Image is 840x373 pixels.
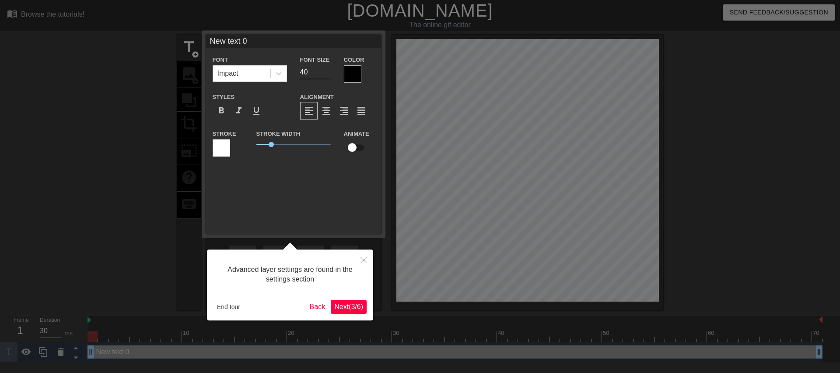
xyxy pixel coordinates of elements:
button: Back [306,300,329,314]
button: Close [354,250,373,270]
button: Next [331,300,367,314]
button: End tour [213,300,244,313]
span: Next ( 3 / 6 ) [334,303,363,310]
div: Advanced layer settings are found in the settings section [213,256,367,293]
